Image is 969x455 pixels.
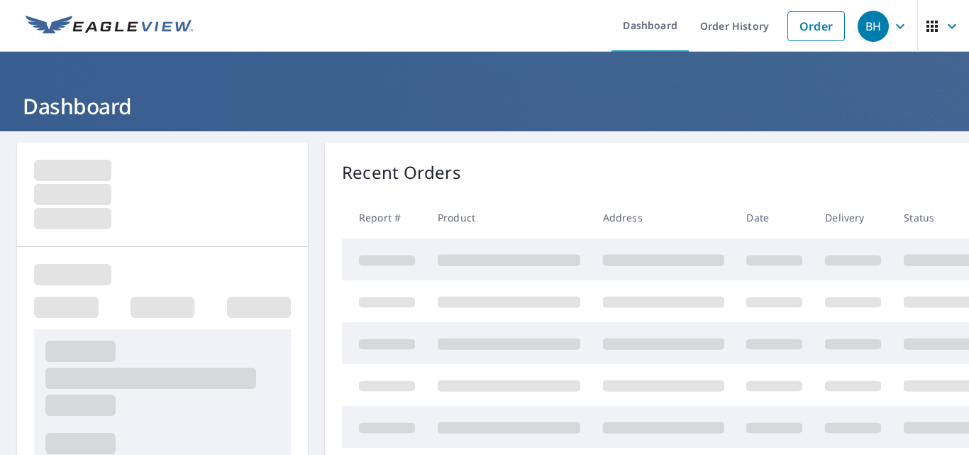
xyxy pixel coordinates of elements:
a: Order [787,11,845,41]
th: Address [592,197,736,239]
h1: Dashboard [17,92,952,121]
th: Date [735,197,814,239]
th: Delivery [814,197,892,239]
p: Recent Orders [342,160,461,185]
img: EV Logo [26,16,193,37]
th: Product [426,197,592,239]
div: BH [858,11,889,42]
th: Report # [342,197,426,239]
